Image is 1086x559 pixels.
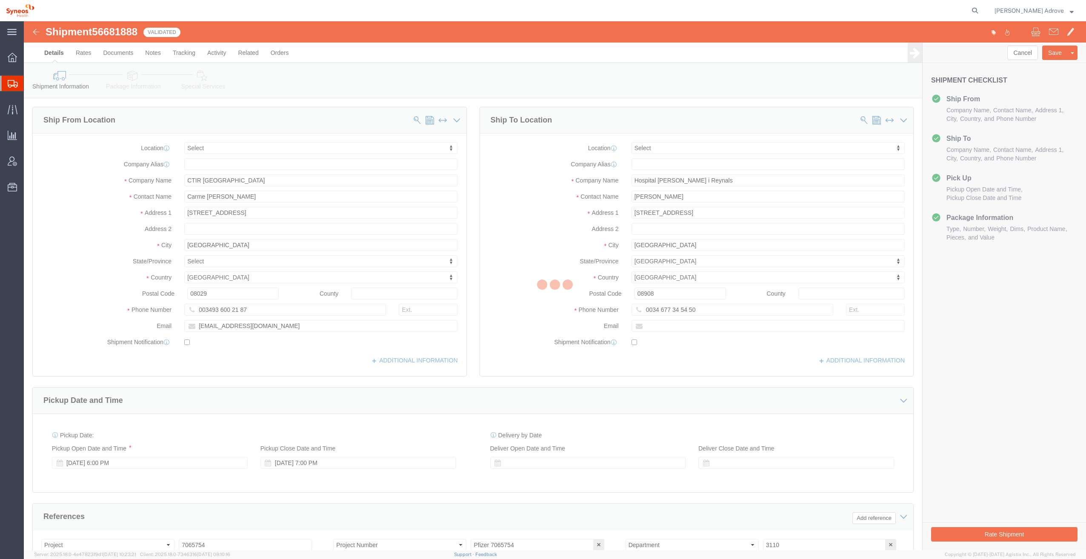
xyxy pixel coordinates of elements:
a: Feedback [475,552,497,557]
span: Irene Perez Adrove [995,6,1064,15]
span: Client: 2025.18.0-7346316 [140,552,230,557]
span: Copyright © [DATE]-[DATE] Agistix Inc., All Rights Reserved [945,551,1076,558]
img: logo [6,4,34,17]
span: [DATE] 10:23:21 [103,552,136,557]
a: Support [454,552,475,557]
button: [PERSON_NAME] Adrove [994,6,1074,16]
span: Server: 2025.18.0-4e47823f9d1 [34,552,136,557]
span: [DATE] 08:10:16 [197,552,230,557]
